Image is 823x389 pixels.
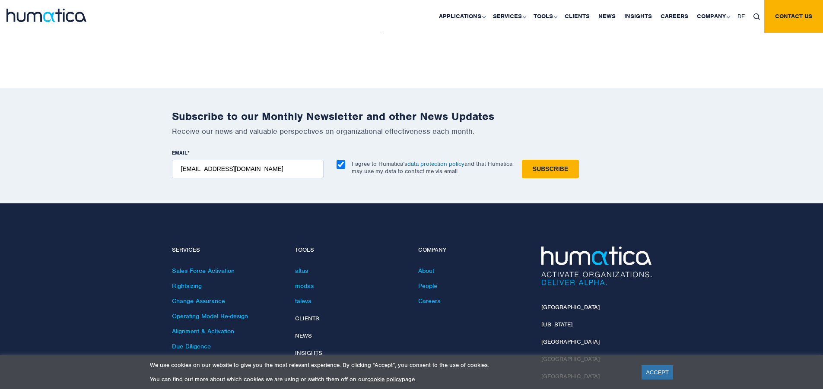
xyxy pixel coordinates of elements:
[172,342,211,350] a: Due Diligence
[172,110,651,123] h2: Subscribe to our Monthly Newsletter and other News Updates
[418,282,437,290] a: People
[172,312,248,320] a: Operating Model Re-design
[150,361,631,369] p: We use cookies on our website to give you the most relevant experience. By clicking “Accept”, you...
[295,282,314,290] a: modas
[753,13,760,20] img: search_icon
[295,297,311,305] a: taleva
[172,149,187,156] span: EMAIL
[418,267,434,275] a: About
[418,247,528,254] h4: Company
[295,349,322,357] a: Insights
[172,160,324,178] input: name@company.com
[418,297,440,305] a: Careers
[172,297,225,305] a: Change Assurance
[522,160,579,178] input: Subscribe
[172,282,202,290] a: Rightsizing
[150,376,631,383] p: You can find out more about which cookies we are using or switch them off on our page.
[642,365,673,380] a: ACCEPT
[737,13,745,20] span: DE
[352,160,512,175] p: I agree to Humatica’s and that Humatica may use my data to contact me via email.
[295,315,319,322] a: Clients
[172,247,282,254] h4: Services
[367,376,402,383] a: cookie policy
[6,9,86,22] img: logo
[172,127,651,136] p: Receive our news and valuable perspectives on organizational effectiveness each month.
[541,338,600,345] a: [GEOGRAPHIC_DATA]
[337,160,345,169] input: I agree to Humatica’sdata protection policyand that Humatica may use my data to contact me via em...
[541,304,600,311] a: [GEOGRAPHIC_DATA]
[541,247,651,285] img: Humatica
[295,267,308,275] a: altus
[407,160,464,168] a: data protection policy
[295,247,405,254] h4: Tools
[172,267,235,275] a: Sales Force Activation
[541,321,572,328] a: [US_STATE]
[295,332,312,339] a: News
[172,327,234,335] a: Alignment & Activation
